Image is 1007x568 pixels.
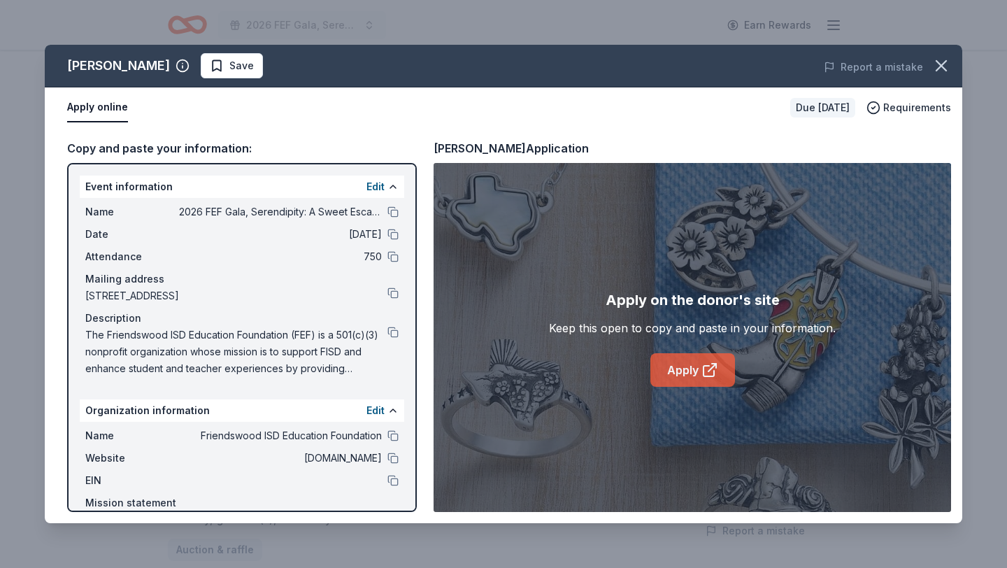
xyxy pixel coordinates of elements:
[790,98,855,118] div: Due [DATE]
[179,450,382,467] span: [DOMAIN_NAME]
[366,402,385,419] button: Edit
[229,57,254,74] span: Save
[80,399,404,422] div: Organization information
[179,248,382,265] span: 750
[650,353,735,387] a: Apply
[85,226,179,243] span: Date
[883,99,951,116] span: Requirements
[85,310,399,327] div: Description
[366,178,385,195] button: Edit
[549,320,836,336] div: Keep this open to copy and paste in your information.
[179,204,382,220] span: 2026 FEF Gala, Serendipity: A Sweet Escape
[85,495,399,511] div: Mission statement
[85,472,179,489] span: EIN
[434,139,589,157] div: [PERSON_NAME] Application
[179,226,382,243] span: [DATE]
[85,204,179,220] span: Name
[201,53,263,78] button: Save
[67,93,128,122] button: Apply online
[80,176,404,198] div: Event information
[179,427,382,444] span: Friendswood ISD Education Foundation
[85,287,387,304] span: [STREET_ADDRESS]
[85,427,179,444] span: Name
[85,248,179,265] span: Attendance
[866,99,951,116] button: Requirements
[85,327,387,377] span: The Friendswood ISD Education Foundation (FEF) is a 501(c)(3) nonprofit organization whose missio...
[67,139,417,157] div: Copy and paste your information:
[824,59,923,76] button: Report a mistake
[606,289,780,311] div: Apply on the donor's site
[85,450,179,467] span: Website
[85,271,399,287] div: Mailing address
[67,55,170,77] div: [PERSON_NAME]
